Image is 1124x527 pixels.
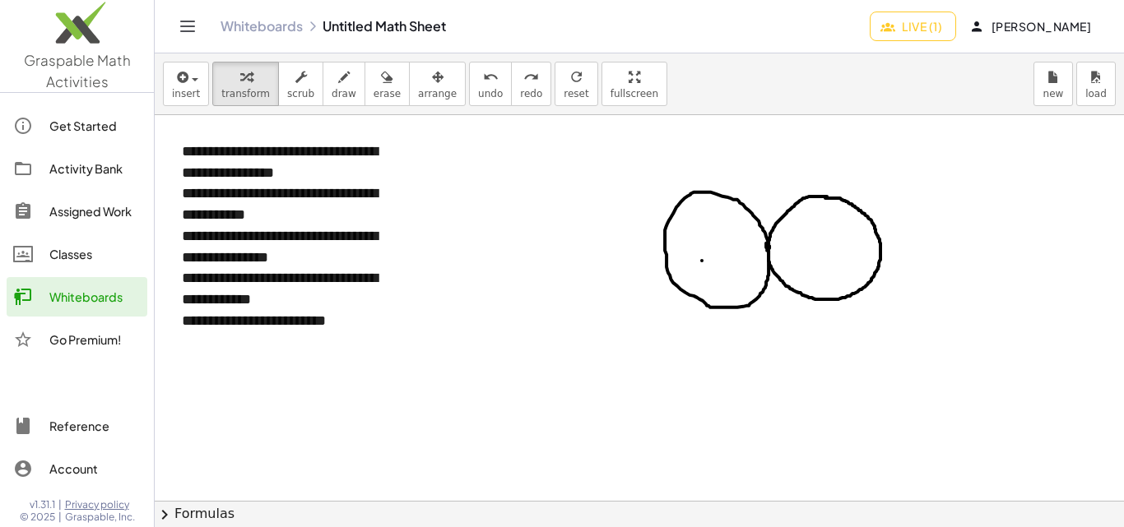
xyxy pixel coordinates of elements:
[601,62,667,106] button: fullscreen
[1076,62,1116,106] button: load
[374,88,401,99] span: erase
[221,18,303,35] a: Whiteboards
[155,505,174,525] span: chevron_right
[49,116,141,136] div: Get Started
[7,234,147,274] a: Classes
[478,88,503,99] span: undo
[1085,88,1107,99] span: load
[7,449,147,488] a: Account
[483,67,499,87] i: undo
[973,19,1091,34] span: [PERSON_NAME]
[569,67,584,87] i: refresh
[611,88,658,99] span: fullscreen
[7,192,147,231] a: Assigned Work
[221,88,270,99] span: transform
[7,406,147,446] a: Reference
[65,511,135,524] span: Graspable, Inc.
[58,511,62,524] span: |
[564,88,588,99] span: reset
[7,149,147,188] a: Activity Bank
[555,62,597,106] button: refreshreset
[49,287,141,307] div: Whiteboards
[418,88,457,99] span: arrange
[870,12,956,41] button: Live (1)
[1033,62,1073,106] button: new
[49,459,141,478] div: Account
[24,51,131,90] span: Graspable Math Activities
[287,88,314,99] span: scrub
[49,416,141,436] div: Reference
[212,62,279,106] button: transform
[49,330,141,349] div: Go Premium!
[1043,88,1064,99] span: new
[469,62,512,106] button: undoundo
[959,12,1104,41] button: [PERSON_NAME]
[30,498,55,511] span: v1.31.1
[58,498,62,511] span: |
[163,62,209,106] button: insert
[278,62,323,106] button: scrub
[174,13,201,39] button: Toggle navigation
[523,67,539,87] i: redo
[365,62,410,106] button: erase
[49,201,141,221] div: Assigned Work
[520,88,542,99] span: redo
[155,501,1124,527] button: chevron_rightFormulas
[323,62,365,106] button: draw
[332,88,356,99] span: draw
[20,511,55,524] span: © 2025
[7,277,147,317] a: Whiteboards
[49,244,141,264] div: Classes
[172,88,200,99] span: insert
[65,498,135,511] a: Privacy policy
[49,159,141,178] div: Activity Bank
[409,62,466,106] button: arrange
[7,106,147,146] a: Get Started
[511,62,551,106] button: redoredo
[884,19,942,34] span: Live (1)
